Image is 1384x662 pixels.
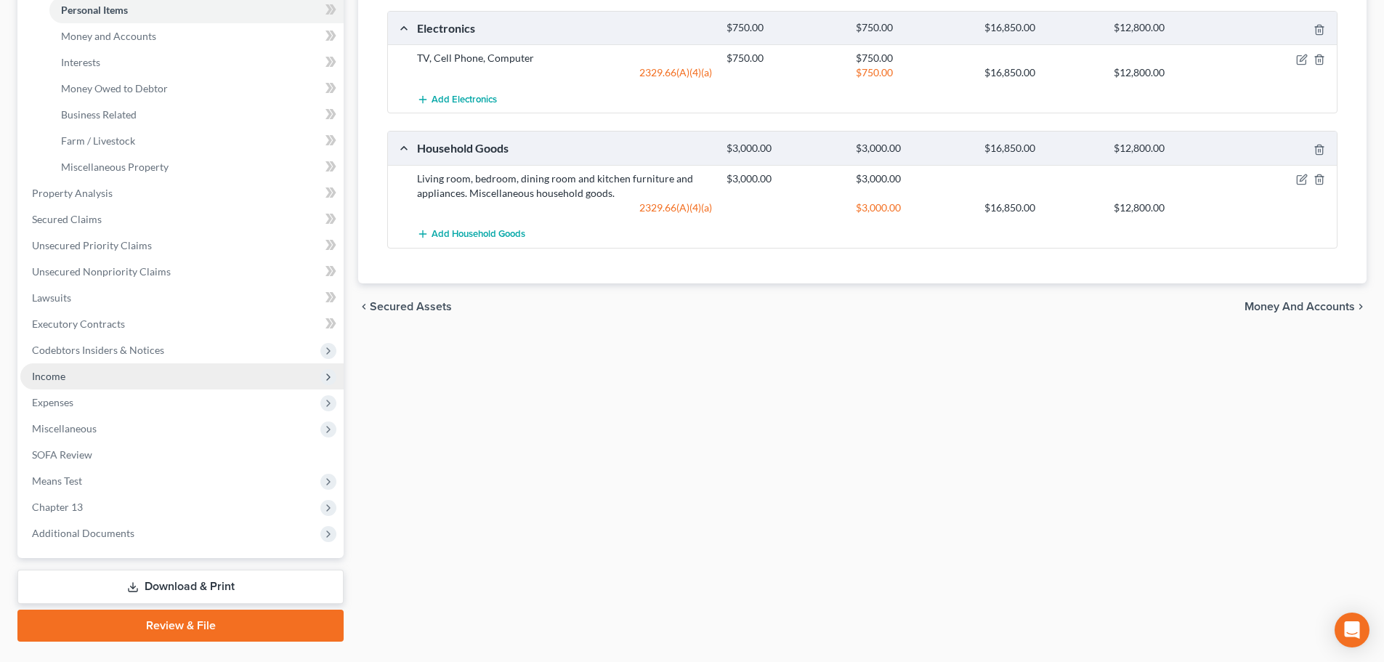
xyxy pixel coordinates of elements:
[1355,301,1367,312] i: chevron_right
[32,265,171,278] span: Unsecured Nonpriority Claims
[358,301,452,312] button: chevron_left Secured Assets
[1106,21,1235,35] div: $12,800.00
[32,448,92,461] span: SOFA Review
[61,161,169,173] span: Miscellaneous Property
[977,201,1106,215] div: $16,850.00
[32,527,134,539] span: Additional Documents
[1106,201,1235,215] div: $12,800.00
[432,94,497,105] span: Add Electronics
[432,228,525,240] span: Add Household Goods
[32,239,152,251] span: Unsecured Priority Claims
[977,21,1106,35] div: $16,850.00
[49,23,344,49] a: Money and Accounts
[49,128,344,154] a: Farm / Livestock
[32,422,97,435] span: Miscellaneous
[20,442,344,468] a: SOFA Review
[849,171,977,186] div: $3,000.00
[849,65,977,80] div: $750.00
[49,49,344,76] a: Interests
[410,201,719,215] div: 2329.66(A)(4)(a)
[20,259,344,285] a: Unsecured Nonpriority Claims
[32,396,73,408] span: Expenses
[32,501,83,513] span: Chapter 13
[61,4,128,16] span: Personal Items
[61,30,156,42] span: Money and Accounts
[417,86,497,113] button: Add Electronics
[358,301,370,312] i: chevron_left
[61,134,135,147] span: Farm / Livestock
[32,475,82,487] span: Means Test
[849,51,977,65] div: $750.00
[719,51,848,65] div: $750.00
[20,233,344,259] a: Unsecured Priority Claims
[61,56,100,68] span: Interests
[1106,65,1235,80] div: $12,800.00
[410,140,719,156] div: Household Goods
[32,213,102,225] span: Secured Claims
[1245,301,1355,312] span: Money and Accounts
[20,285,344,311] a: Lawsuits
[370,301,452,312] span: Secured Assets
[20,311,344,337] a: Executory Contracts
[1106,142,1235,156] div: $12,800.00
[410,171,719,201] div: Living room, bedroom, dining room and kitchen furniture and appliances. Miscellaneous household g...
[719,171,848,186] div: $3,000.00
[719,142,848,156] div: $3,000.00
[20,206,344,233] a: Secured Claims
[417,221,525,248] button: Add Household Goods
[61,82,168,94] span: Money Owed to Debtor
[32,318,125,330] span: Executory Contracts
[32,344,164,356] span: Codebtors Insiders & Notices
[410,20,719,36] div: Electronics
[719,21,848,35] div: $750.00
[17,570,344,604] a: Download & Print
[977,65,1106,80] div: $16,850.00
[32,370,65,382] span: Income
[849,142,977,156] div: $3,000.00
[17,610,344,642] a: Review & File
[1335,613,1369,647] div: Open Intercom Messenger
[49,102,344,128] a: Business Related
[49,154,344,180] a: Miscellaneous Property
[977,142,1106,156] div: $16,850.00
[849,21,977,35] div: $750.00
[49,76,344,102] a: Money Owed to Debtor
[1245,301,1367,312] button: Money and Accounts chevron_right
[849,201,977,215] div: $3,000.00
[61,108,137,121] span: Business Related
[410,51,719,65] div: TV, Cell Phone, Computer
[32,187,113,199] span: Property Analysis
[32,291,71,304] span: Lawsuits
[20,180,344,206] a: Property Analysis
[410,65,719,80] div: 2329.66(A)(4)(a)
